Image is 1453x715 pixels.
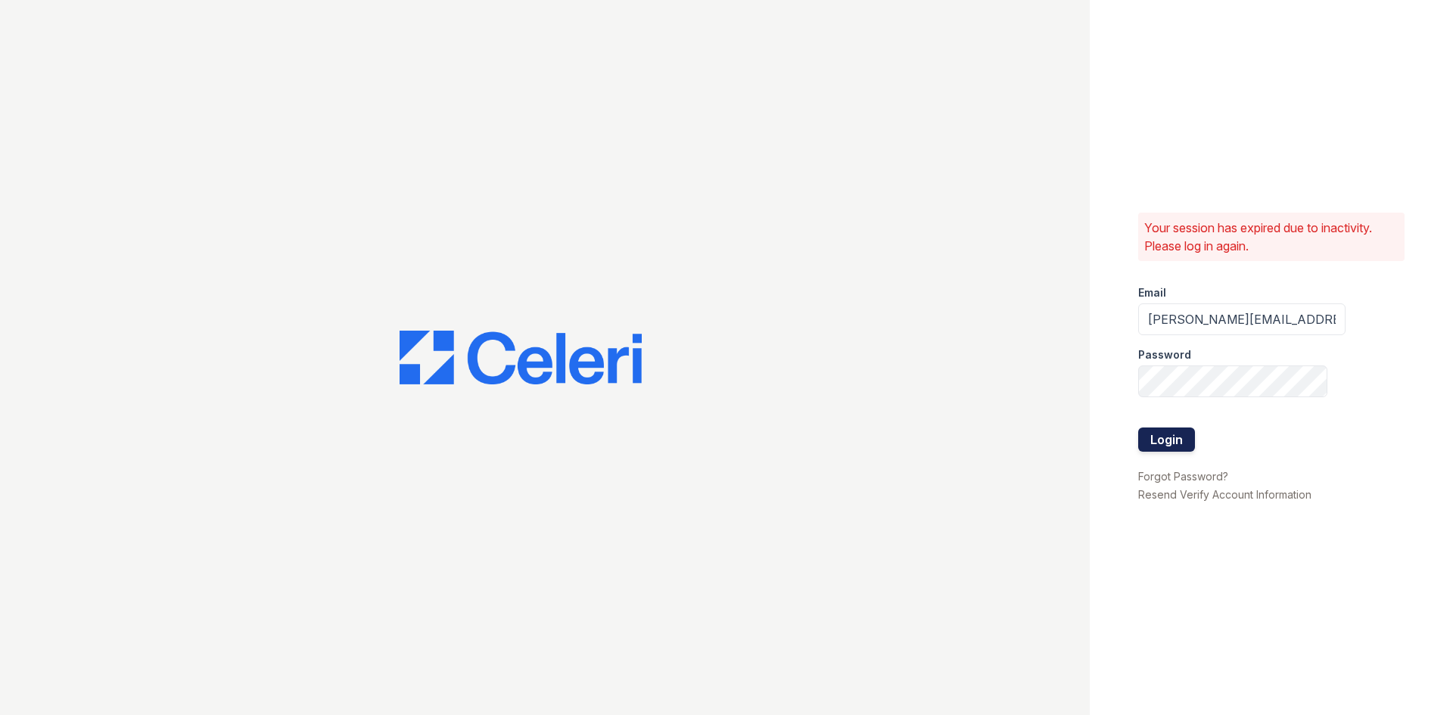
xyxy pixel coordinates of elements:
[1138,488,1311,501] a: Resend Verify Account Information
[1138,470,1228,483] a: Forgot Password?
[400,331,642,385] img: CE_Logo_Blue-a8612792a0a2168367f1c8372b55b34899dd931a85d93a1a3d3e32e68fde9ad4.png
[1144,219,1399,255] p: Your session has expired due to inactivity. Please log in again.
[1138,347,1191,362] label: Password
[1138,285,1166,300] label: Email
[1138,427,1195,452] button: Login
